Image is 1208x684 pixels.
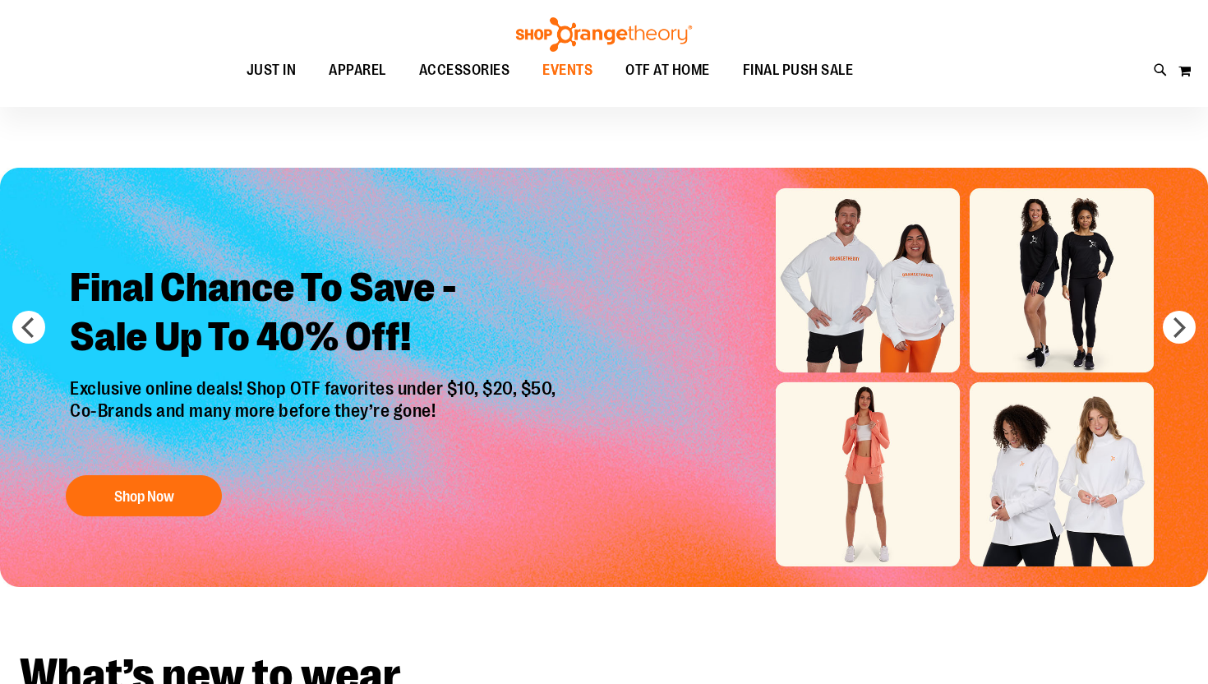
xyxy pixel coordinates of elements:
[66,475,222,516] button: Shop Now
[625,52,710,89] span: OTF AT HOME
[514,17,694,52] img: Shop Orangetheory
[58,251,573,378] h2: Final Chance To Save - Sale Up To 40% Off!
[230,52,313,90] a: JUST IN
[329,52,386,89] span: APPAREL
[403,52,527,90] a: ACCESSORIES
[542,52,592,89] span: EVENTS
[526,52,609,90] a: EVENTS
[726,52,870,90] a: FINAL PUSH SALE
[12,311,45,344] button: prev
[247,52,297,89] span: JUST IN
[419,52,510,89] span: ACCESSORIES
[58,251,573,525] a: Final Chance To Save -Sale Up To 40% Off! Exclusive online deals! Shop OTF favorites under $10, $...
[1163,311,1196,344] button: next
[743,52,854,89] span: FINAL PUSH SALE
[58,378,573,459] p: Exclusive online deals! Shop OTF favorites under $10, $20, $50, Co-Brands and many more before th...
[609,52,726,90] a: OTF AT HOME
[312,52,403,90] a: APPAREL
